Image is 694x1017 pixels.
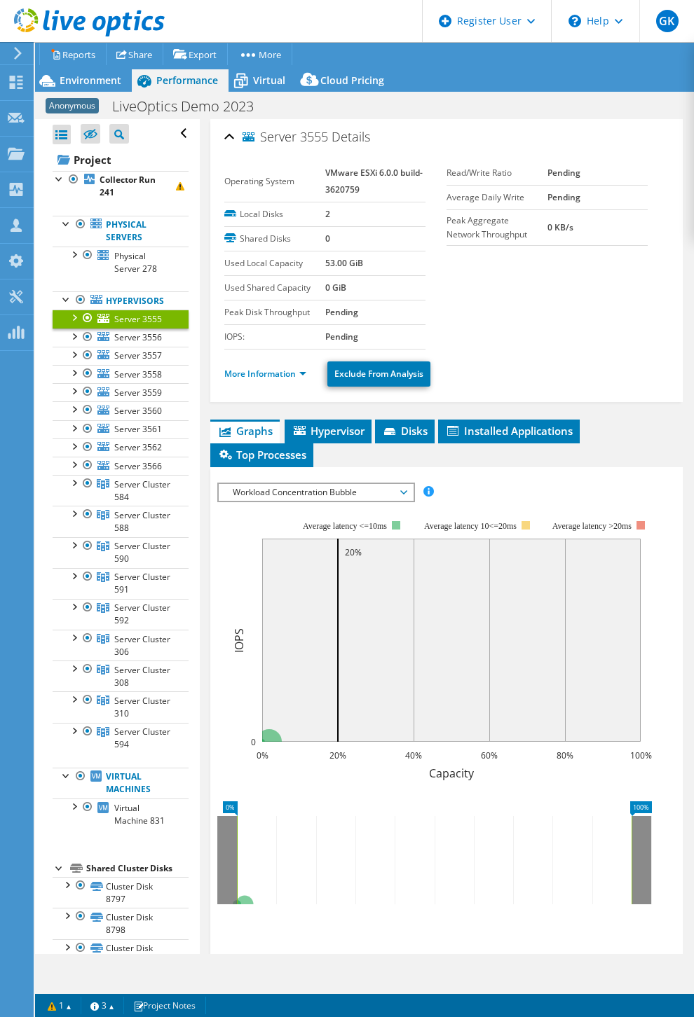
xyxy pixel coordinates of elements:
a: Physical Servers [53,216,189,247]
span: Server 3556 [114,331,162,343]
b: Pending [547,191,580,203]
text: IOPS [231,628,247,652]
a: Collector Run 241 [53,171,189,202]
a: Server Cluster 306 [53,630,189,660]
a: Server 3558 [53,365,189,383]
a: Server Cluster 588 [53,506,189,537]
span: Server 3557 [114,350,162,361]
label: Operating System [224,174,325,188]
label: Local Disks [224,207,325,221]
span: Server Cluster 308 [114,664,170,689]
span: Server Cluster 594 [114,726,170,750]
text: 20% [345,546,362,558]
span: Anonymous [46,98,99,113]
span: Disks [382,424,428,438]
b: 53.00 GiB [325,257,363,269]
label: IOPS: [224,330,325,344]
a: Virtual Machine 831 [53,798,189,829]
b: 0 [325,233,330,244]
b: Pending [325,306,358,318]
a: Server 3559 [53,383,189,401]
span: Performance [156,74,218,87]
span: Server 3555 [243,130,328,144]
span: Graphs [217,424,273,438]
b: Pending [325,331,358,343]
a: Share [106,43,163,65]
b: 2 [325,208,330,220]
text: 0 [251,736,256,748]
span: Physical Server 278 [114,250,157,275]
a: Server Cluster 584 [53,475,189,506]
span: Server Cluster 310 [114,695,170,719]
a: Server Cluster 308 [53,660,189,691]
span: Server Cluster 584 [114,478,170,503]
text: 40% [405,749,422,761]
a: Server Cluster 592 [53,599,189,630]
span: Server 3562 [114,441,162,453]
a: 3 [81,997,124,1014]
label: Used Local Capacity [224,256,325,270]
a: Server 3555 [53,310,189,328]
span: Environment [60,74,121,87]
a: More Information [224,368,306,380]
span: Hypervisor [292,424,365,438]
span: Server Cluster 588 [114,509,170,534]
a: Export [163,43,228,65]
a: Server Cluster 590 [53,537,189,568]
a: Server 3556 [53,328,189,347]
a: Project Notes [123,997,206,1014]
span: Details [332,128,370,145]
span: Top Processes [217,448,306,462]
span: Server Cluster 591 [114,571,170,595]
a: Server 3560 [53,401,189,420]
label: Read/Write Ratio [447,166,547,180]
span: Server 3561 [114,423,162,435]
a: Hypervisors [53,291,189,310]
a: Server 3561 [53,420,189,438]
a: Server Cluster 310 [53,691,189,722]
tspan: Average latency <=10ms [303,521,387,531]
a: Cluster Disk 8798 [53,908,189,939]
label: Peak Aggregate Network Throughput [447,214,547,242]
text: 80% [557,749,573,761]
span: Server Cluster 590 [114,540,170,565]
span: Virtual [253,74,285,87]
label: Shared Disks [224,232,325,246]
label: Peak Disk Throughput [224,305,325,319]
span: GK [656,10,679,32]
span: Server 3560 [114,405,162,417]
div: Shared Cluster Disks [86,860,189,877]
text: 20% [329,749,346,761]
span: Virtual Machine 831 [114,802,165,826]
a: Cluster Disk 8799 [53,939,189,970]
a: Server Cluster 591 [53,568,189,599]
text: Capacity [429,766,475,781]
a: Reports [39,43,107,65]
label: Average Daily Write [447,191,547,205]
span: Server Cluster 592 [114,602,170,626]
span: Server Cluster 306 [114,633,170,658]
a: Server Cluster 594 [53,723,189,754]
text: 60% [481,749,498,761]
a: Server 3562 [53,438,189,457]
tspan: Average latency 10<=20ms [424,521,517,531]
b: 0 GiB [325,282,346,293]
b: VMware ESXi 6.0.0 build-3620759 [325,167,423,195]
b: 0 KB/s [547,221,573,233]
a: Server 3557 [53,347,189,365]
a: Server 3566 [53,457,189,475]
a: Exclude From Analysis [327,361,430,387]
span: Installed Applications [445,424,573,438]
span: Server 3558 [114,368,162,380]
a: More [227,43,292,65]
text: 0% [257,749,268,761]
b: Collector Run 241 [100,174,156,198]
span: Server 3559 [114,387,162,399]
h1: LiveOptics Demo 2023 [106,99,275,114]
label: Used Shared Capacity [224,281,325,295]
svg: \n [569,15,581,27]
a: Cluster Disk 8797 [53,877,189,908]
span: Cloud Pricing [320,74,384,87]
a: Physical Server 278 [53,247,189,277]
a: 1 [38,997,81,1014]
